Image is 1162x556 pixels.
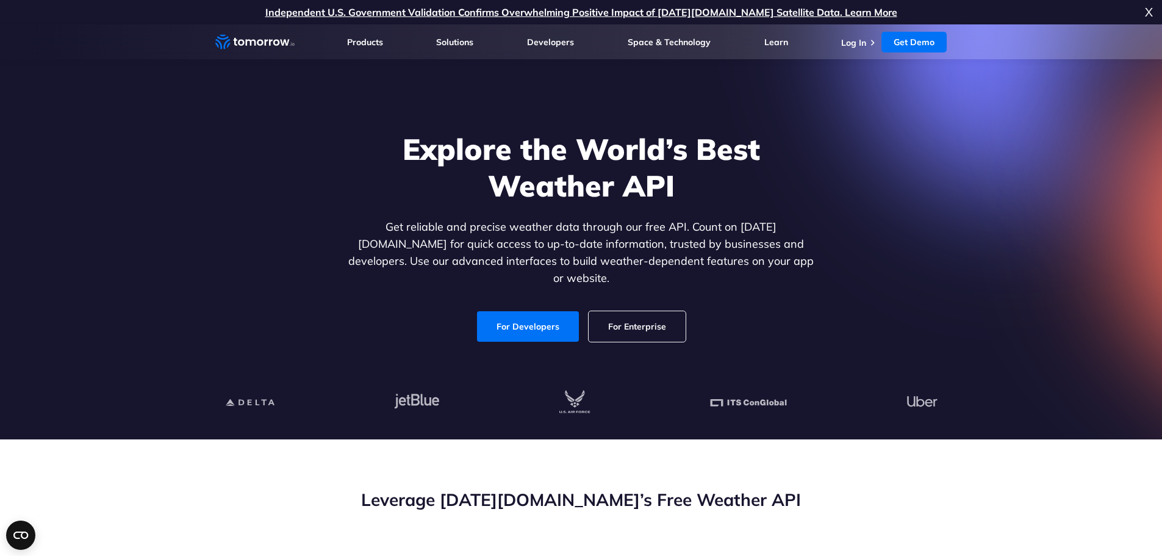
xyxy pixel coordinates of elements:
a: Independent U.S. Government Validation Confirms Overwhelming Positive Impact of [DATE][DOMAIN_NAM... [265,6,897,18]
a: Developers [527,37,574,48]
a: For Enterprise [589,311,686,342]
a: Log In [841,37,866,48]
a: Space & Technology [628,37,711,48]
a: For Developers [477,311,579,342]
p: Get reliable and precise weather data through our free API. Count on [DATE][DOMAIN_NAME] for quic... [346,218,817,287]
h1: Explore the World’s Best Weather API [346,131,817,204]
a: Home link [215,33,295,51]
a: Get Demo [881,32,947,52]
a: Solutions [436,37,473,48]
button: Open CMP widget [6,521,35,550]
a: Products [347,37,383,48]
h2: Leverage [DATE][DOMAIN_NAME]’s Free Weather API [215,488,947,511]
a: Learn [764,37,788,48]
